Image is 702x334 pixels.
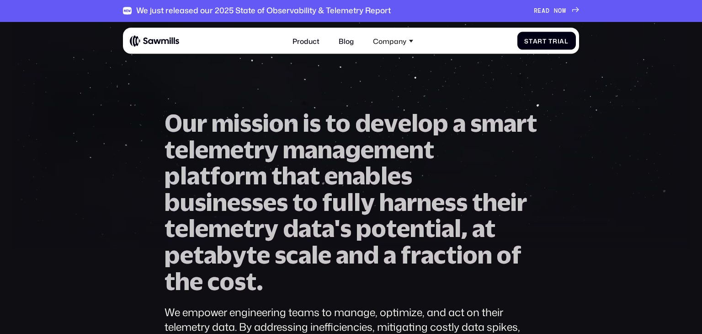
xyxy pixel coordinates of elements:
[534,7,538,15] span: R
[254,136,264,163] span: r
[386,215,397,242] span: t
[165,268,175,295] span: t
[165,189,180,215] span: b
[206,189,213,215] span: i
[417,189,431,215] span: n
[235,162,245,189] span: r
[165,110,182,136] span: O
[431,189,445,215] span: e
[338,162,352,189] span: n
[311,215,322,242] span: t
[394,189,407,215] span: a
[322,215,335,242] span: a
[379,189,394,215] span: h
[286,242,298,268] span: c
[297,162,309,189] span: a
[263,110,269,136] span: i
[180,242,193,268] span: e
[456,189,468,215] span: s
[212,110,234,136] span: m
[383,242,396,268] span: a
[454,215,461,242] span: l
[269,110,284,136] span: o
[372,215,386,242] span: o
[361,189,375,215] span: y
[511,189,517,215] span: i
[418,110,433,136] span: o
[256,268,263,295] span: .
[368,32,419,50] div: Company
[407,189,417,215] span: r
[397,215,410,242] span: e
[361,136,374,163] span: e
[363,242,379,268] span: d
[283,215,298,242] span: d
[537,7,542,15] span: E
[421,242,434,268] span: a
[263,189,277,215] span: e
[354,189,361,215] span: l
[548,37,553,44] span: T
[457,242,463,268] span: i
[213,189,227,215] span: n
[333,32,359,50] a: Blog
[195,136,208,163] span: e
[470,110,482,136] span: s
[298,242,311,268] span: a
[220,268,234,295] span: o
[217,242,232,268] span: b
[355,110,371,136] span: d
[322,189,332,215] span: f
[188,136,195,163] span: l
[245,162,267,189] span: m
[478,242,492,268] span: n
[284,110,298,136] span: n
[246,268,256,295] span: t
[311,242,318,268] span: l
[292,189,303,215] span: t
[461,215,468,242] span: ,
[303,110,309,136] span: i
[335,215,340,242] span: '
[283,136,305,163] span: m
[517,189,527,215] span: r
[244,215,254,242] span: t
[564,37,569,44] span: l
[497,242,511,268] span: o
[349,242,363,268] span: n
[409,136,424,163] span: n
[384,110,398,136] span: v
[136,6,391,16] div: We just released our 2025 State of Observability & Telemetry Report
[347,189,354,215] span: l
[318,242,331,268] span: e
[554,7,558,15] span: N
[309,110,321,136] span: s
[244,136,254,163] span: t
[230,215,244,242] span: e
[277,189,288,215] span: s
[398,110,411,136] span: e
[275,242,286,268] span: s
[558,37,560,44] span: i
[553,37,558,44] span: r
[411,110,418,136] span: l
[195,189,206,215] span: s
[165,162,180,189] span: p
[534,7,580,15] a: READNOW
[180,189,195,215] span: u
[542,7,546,15] span: A
[482,110,504,136] span: m
[433,110,448,136] span: p
[309,162,320,189] span: t
[446,242,457,268] span: t
[485,215,495,242] span: t
[197,110,207,136] span: r
[425,215,435,242] span: t
[424,136,434,163] span: t
[537,37,542,44] span: r
[257,242,270,268] span: e
[533,37,538,44] span: a
[562,7,566,15] span: W
[182,110,197,136] span: u
[240,110,251,136] span: s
